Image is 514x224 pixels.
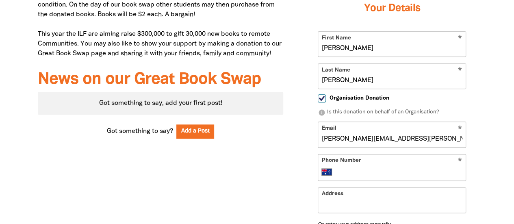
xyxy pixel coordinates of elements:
div: Got something to say, add your first post! [38,92,284,115]
h3: News on our Great Book Swap [38,71,284,89]
div: Paginated content [38,92,284,115]
span: Organisation Donation [329,94,389,102]
i: Required [458,158,462,165]
button: Add a Post [176,124,215,139]
input: Organisation Donation [318,94,326,102]
span: Got something to say? [107,126,173,136]
i: info [318,109,325,116]
p: Is this donation on behalf of an Organisation? [318,109,466,117]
